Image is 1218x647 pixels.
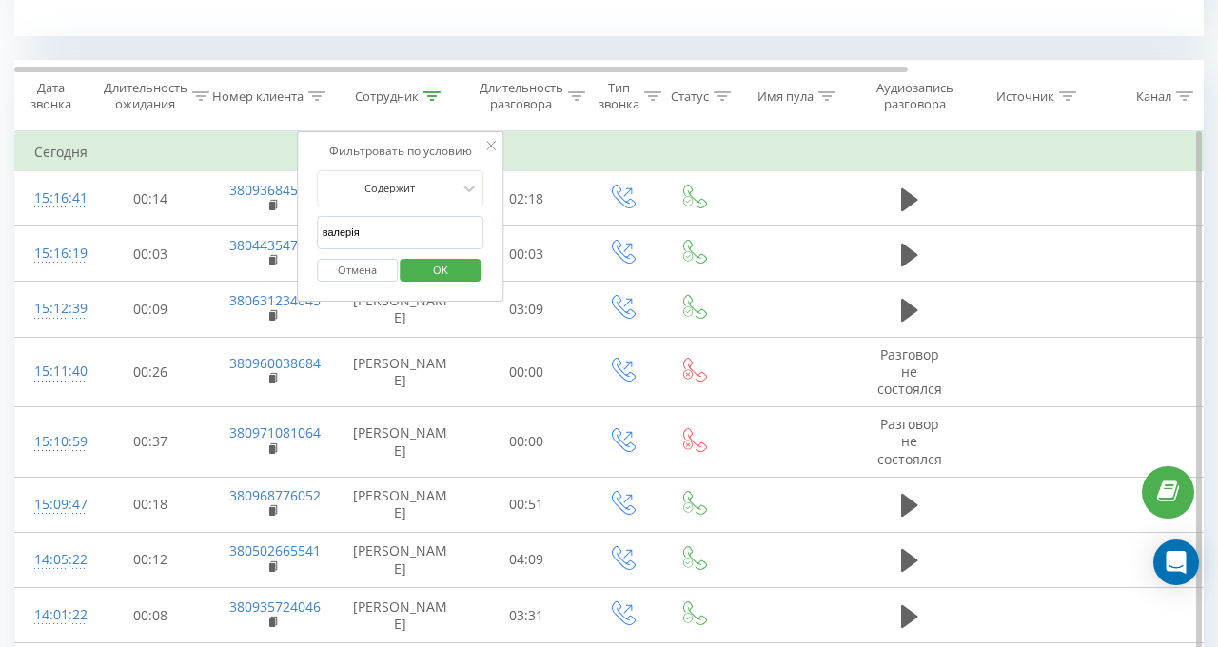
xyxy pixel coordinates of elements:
div: 14:05:22 [34,541,72,578]
div: Длительность разговора [480,80,563,112]
div: Номер клиента [212,88,304,105]
a: 380502665541 [229,541,321,559]
div: 15:12:39 [34,290,72,327]
div: Длительность ожидания [104,80,187,112]
a: 380968776052 [229,486,321,504]
td: 00:51 [467,477,586,532]
td: 00:00 [467,337,586,407]
div: Тип звонка [599,80,639,112]
a: 380971081064 [229,423,321,441]
td: 00:08 [91,588,210,643]
td: 00:03 [91,226,210,282]
td: 00:09 [91,282,210,337]
button: OK [401,259,481,283]
div: Статус [671,88,709,105]
td: 00:26 [91,337,210,407]
td: 00:12 [91,532,210,587]
div: 15:16:41 [34,180,72,217]
span: OK [414,255,467,284]
a: 380443547023 [229,236,321,254]
td: 04:09 [467,532,586,587]
td: 02:18 [467,171,586,226]
div: 15:09:47 [34,486,72,523]
td: 03:31 [467,588,586,643]
div: Фильтровать по условию [317,142,484,161]
td: [PERSON_NAME] [334,282,467,337]
a: 380631234045 [229,291,321,309]
td: [PERSON_NAME] [334,337,467,407]
div: Источник [996,88,1054,105]
div: Open Intercom Messenger [1153,539,1199,585]
td: 00:03 [467,226,586,282]
td: 03:09 [467,282,586,337]
input: Введите значение [317,216,484,249]
td: [PERSON_NAME] [334,588,467,643]
span: Разговор не состоялся [877,415,942,467]
button: Отмена [317,259,398,283]
div: Канал [1136,88,1171,105]
div: 15:11:40 [34,353,72,390]
td: [PERSON_NAME] [334,532,467,587]
div: Аудиозапись разговора [869,80,961,112]
td: 00:18 [91,477,210,532]
span: Разговор не состоялся [877,345,942,398]
div: 14:01:22 [34,597,72,634]
td: [PERSON_NAME] [334,477,467,532]
td: 00:14 [91,171,210,226]
a: 380936845702 [229,181,321,199]
div: Имя пула [757,88,814,105]
div: Сотрудник [355,88,419,105]
a: 380960038684 [229,354,321,372]
td: 00:00 [467,407,586,478]
td: 00:37 [91,407,210,478]
div: Дата звонка [15,80,86,112]
div: 15:10:59 [34,423,72,461]
td: [PERSON_NAME] [334,407,467,478]
a: 380935724046 [229,598,321,616]
div: 15:16:19 [34,235,72,272]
